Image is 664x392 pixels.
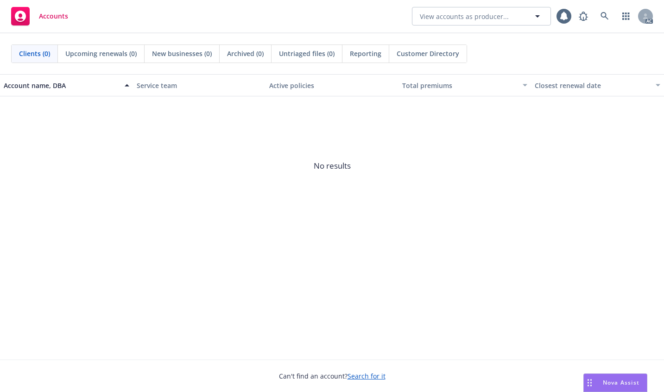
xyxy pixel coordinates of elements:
span: Reporting [350,49,381,58]
button: Total premiums [398,74,531,96]
div: Account name, DBA [4,81,119,90]
div: Total premiums [402,81,518,90]
span: View accounts as producer... [420,12,509,21]
span: Archived (0) [227,49,264,58]
span: Upcoming renewals (0) [65,49,137,58]
a: Switch app [617,7,635,25]
span: Untriaged files (0) [279,49,335,58]
span: Nova Assist [603,379,639,386]
button: Closest renewal date [531,74,664,96]
a: Accounts [7,3,72,29]
span: Accounts [39,13,68,20]
button: Service team [133,74,266,96]
a: Search [595,7,614,25]
button: Nova Assist [583,373,647,392]
div: Drag to move [584,374,595,392]
span: Customer Directory [397,49,459,58]
span: New businesses (0) [152,49,212,58]
span: Clients (0) [19,49,50,58]
button: Active policies [266,74,398,96]
span: Can't find an account? [279,371,386,381]
div: Closest renewal date [535,81,650,90]
div: Service team [137,81,262,90]
button: View accounts as producer... [412,7,551,25]
div: Active policies [269,81,395,90]
a: Search for it [348,372,386,380]
a: Report a Bug [574,7,593,25]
